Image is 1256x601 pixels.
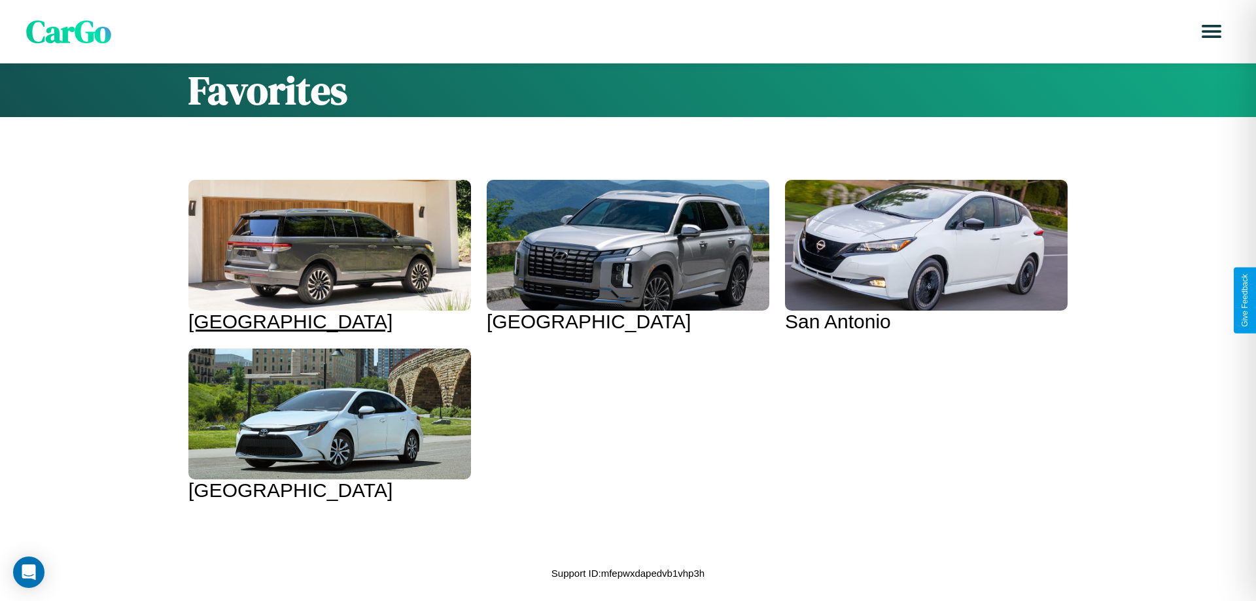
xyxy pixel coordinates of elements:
button: Open menu [1193,13,1230,50]
div: San Antonio [785,311,1068,333]
div: [GEOGRAPHIC_DATA] [487,311,769,333]
div: [GEOGRAPHIC_DATA] [188,311,471,333]
span: CarGo [26,10,111,53]
p: Support ID: mfepwxdapedvb1vhp3h [551,564,705,582]
div: [GEOGRAPHIC_DATA] [188,479,471,502]
div: Give Feedback [1240,274,1249,327]
div: Open Intercom Messenger [13,557,44,588]
h1: Favorites [188,63,1068,117]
